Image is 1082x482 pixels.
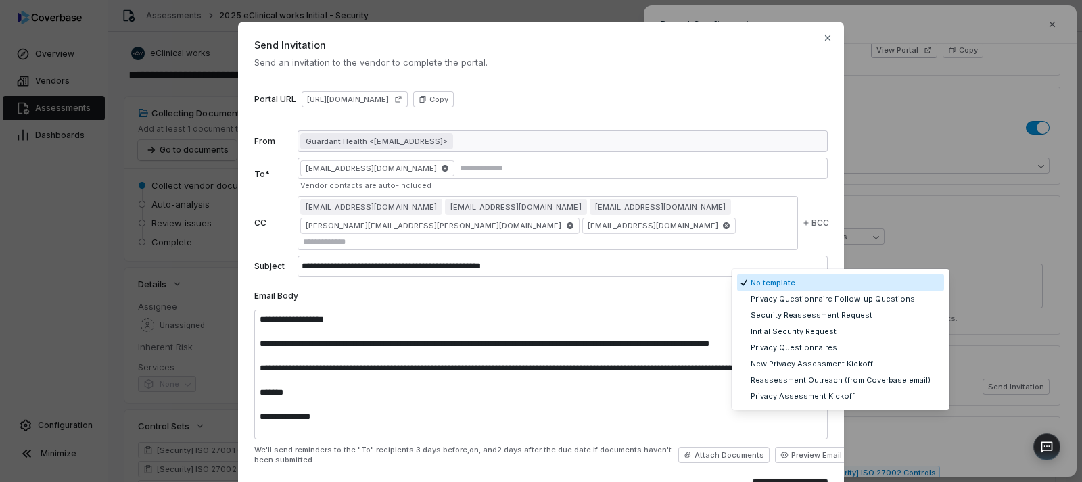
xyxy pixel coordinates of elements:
span: Privacy Assessment Kickoff [751,391,855,402]
span: Security Reassessment Request [751,310,872,320]
span: Privacy Questionnaires [751,343,837,353]
span: New Privacy Assessment Kickoff [751,359,873,369]
span: No template [751,278,795,288]
span: Initial Security Request [751,327,837,337]
span: Reassessment Outreach (from Coverbase email) [751,375,931,385]
span: Privacy Questionnaire Follow-up Questions [751,294,915,304]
